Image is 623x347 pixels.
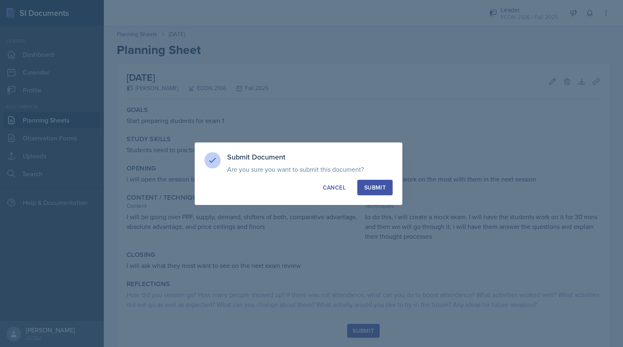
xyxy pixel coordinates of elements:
[227,152,393,162] h3: Submit Document
[357,180,393,195] button: Submit
[316,180,352,195] button: Cancel
[364,183,386,192] div: Submit
[323,183,346,192] div: Cancel
[227,165,393,173] p: Are you sure you want to submit this document?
